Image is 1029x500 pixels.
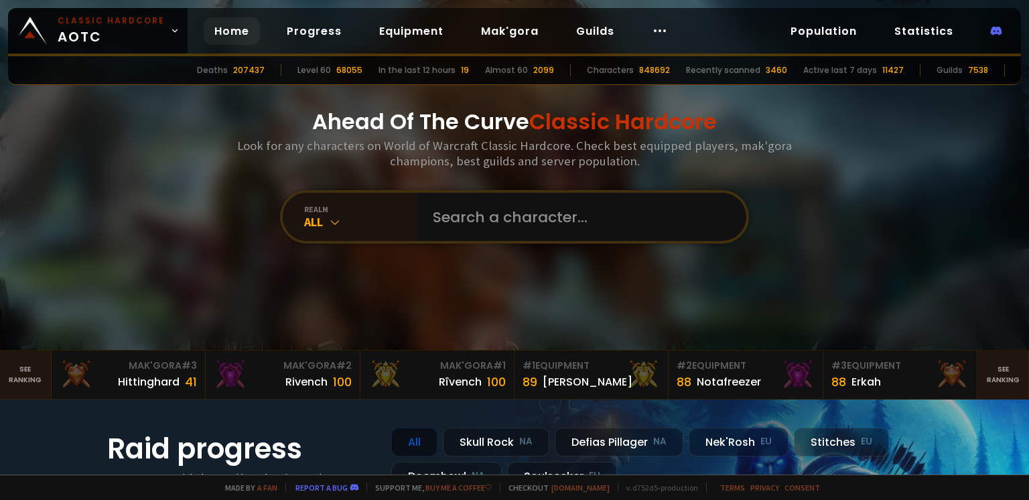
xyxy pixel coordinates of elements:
span: # 2 [677,359,692,372]
div: 100 [487,373,506,391]
span: AOTC [58,15,165,47]
div: 100 [333,373,352,391]
a: Guilds [565,17,625,45]
a: Mak'gora [470,17,549,45]
a: Buy me a coffee [425,483,492,493]
div: Hittinghard [118,373,180,390]
div: Mak'Gora [368,359,506,373]
a: Privacy [750,483,779,493]
a: #3Equipment88Erkah [823,351,977,399]
div: Rivench [285,373,328,390]
small: NA [472,469,485,483]
div: Recently scanned [686,64,760,76]
a: Statistics [884,17,964,45]
a: Equipment [368,17,454,45]
div: Level 60 [297,64,331,76]
small: EU [760,435,772,448]
div: 848692 [639,64,670,76]
div: Mak'Gora [60,359,197,373]
a: Mak'Gora#2Rivench100 [206,351,360,399]
div: 207437 [233,64,265,76]
span: # 1 [523,359,535,372]
a: Seeranking [977,351,1029,399]
div: Soulseeker [507,462,617,491]
div: Mak'Gora [214,359,351,373]
div: 89 [523,373,537,391]
div: 41 [185,373,197,391]
a: Progress [276,17,352,45]
input: Search a character... [425,193,730,241]
a: Population [780,17,868,45]
a: Classic HardcoreAOTC [8,8,188,54]
span: Checkout [500,483,610,493]
div: Guilds [937,64,963,76]
a: #2Equipment88Notafreezer [669,351,823,399]
span: Support me, [366,483,492,493]
span: v. d752d5 - production [618,483,698,493]
div: 88 [677,373,691,391]
small: EU [589,469,600,483]
div: Characters [587,64,634,76]
a: Home [204,17,260,45]
div: Erkah [851,373,881,390]
a: a fan [257,483,277,493]
div: 11427 [882,64,904,76]
div: Equipment [677,359,814,373]
small: EU [861,435,872,448]
div: Nek'Rosh [689,428,788,456]
span: # 2 [336,359,352,372]
div: Active last 7 days [803,64,877,76]
div: [PERSON_NAME] [543,373,632,390]
div: Almost 60 [485,64,528,76]
div: All [304,214,417,230]
span: Made by [217,483,277,493]
div: Stitches [794,428,889,456]
div: Deaths [197,64,228,76]
div: 2099 [533,64,554,76]
div: 68055 [336,64,362,76]
div: Notafreezer [697,373,761,390]
small: NA [653,435,667,448]
div: 19 [461,64,469,76]
div: All [391,428,437,456]
div: 7538 [968,64,988,76]
a: Mak'Gora#1Rîvench100 [360,351,514,399]
h1: Ahead Of The Curve [312,106,717,138]
a: #1Equipment89[PERSON_NAME] [514,351,669,399]
div: 3460 [766,64,787,76]
a: Mak'Gora#3Hittinghard41 [52,351,206,399]
div: Doomhowl [391,462,502,491]
small: Classic Hardcore [58,15,165,27]
div: 88 [831,373,846,391]
div: Equipment [523,359,660,373]
div: Rîvench [439,373,482,390]
a: Consent [784,483,820,493]
div: Skull Rock [443,428,549,456]
a: Terms [720,483,745,493]
span: Classic Hardcore [529,106,717,137]
h1: Raid progress [107,428,375,470]
span: # 1 [493,359,506,372]
h3: Look for any characters on World of Warcraft Classic Hardcore. Check best equipped players, mak'g... [232,138,797,169]
div: In the last 12 hours [379,64,456,76]
a: Report a bug [295,483,348,493]
span: # 3 [182,359,197,372]
div: Defias Pillager [555,428,683,456]
small: NA [519,435,533,448]
a: [DOMAIN_NAME] [551,483,610,493]
div: Equipment [831,359,969,373]
div: realm [304,204,417,214]
span: # 3 [831,359,847,372]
